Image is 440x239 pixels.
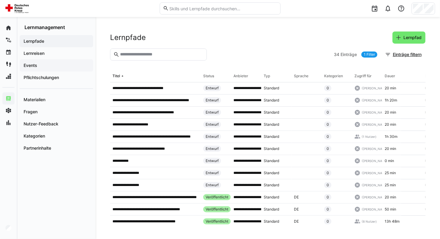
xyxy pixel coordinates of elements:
span: Entwurf [206,122,219,127]
button: Lernpfad [393,32,425,44]
span: Lernpfad [403,35,422,41]
span: Standard [264,98,279,103]
span: Entwurf [206,183,219,188]
span: 20 min [385,195,396,200]
span: 0 [327,122,329,127]
span: ([PERSON_NAME]) [362,207,389,211]
div: Typ [264,74,270,78]
div: Kategorien [324,74,343,78]
span: DE [294,219,299,224]
span: Entwurf [206,98,219,103]
span: ([PERSON_NAME]) [362,86,389,90]
span: 0 [327,195,329,200]
span: 34 [334,51,339,58]
span: Standard [264,219,279,224]
span: 25 min [385,171,396,175]
span: 20 min [385,146,396,151]
span: 1h 20m [385,98,397,103]
span: 0 [327,158,329,163]
span: Standard [264,158,279,163]
div: Sprache [294,74,308,78]
div: Dauer [385,74,395,78]
div: Titel [112,74,120,78]
span: ([PERSON_NAME]) [362,110,389,115]
span: Standard [264,134,279,139]
span: 0 min [385,158,394,163]
span: 0 [327,207,329,212]
span: 1h 30m [385,134,397,139]
span: ([PERSON_NAME]) [362,159,389,163]
span: DE [294,195,299,200]
span: Standard [264,171,279,175]
span: ([PERSON_NAME]) [362,171,389,175]
span: Entwurf [206,171,219,175]
span: 20 min [385,86,396,91]
span: DE [294,207,299,212]
a: 1 Filter [361,51,377,58]
h2: Lernpfade [110,33,146,42]
span: ([PERSON_NAME]) [362,183,389,187]
button: Einträge filtern [382,48,425,61]
input: Skills und Lernpfade durchsuchen… [169,6,277,11]
span: 0 [327,86,329,91]
span: Entwurf [206,158,219,163]
span: 0 [327,134,329,139]
span: 0 [327,110,329,115]
span: Entwurf [206,86,219,91]
span: Standard [264,195,279,200]
span: 20 min [385,122,396,127]
div: Zugriff für [354,74,372,78]
span: ([PERSON_NAME]) [362,195,389,199]
span: Standard [264,146,279,151]
span: 0 [327,183,329,188]
span: Veröffentlicht [206,219,228,224]
span: ([PERSON_NAME]) [362,147,389,151]
span: Standard [264,86,279,91]
span: Standard [264,207,279,212]
div: Anbieter [233,74,248,78]
span: Standard [264,110,279,115]
span: 20 min [385,110,396,115]
span: ([PERSON_NAME]) [362,98,389,102]
span: 50 min [385,207,396,212]
span: 0 [327,171,329,175]
span: 25 min [385,183,396,188]
span: ([PERSON_NAME]) [362,122,389,127]
span: 0 [327,219,329,224]
span: 13h 48m [385,219,399,224]
span: Standard [264,122,279,127]
span: 0 [327,146,329,151]
span: Veröffentlicht [206,207,228,212]
span: (1 Nutzer) [362,134,376,139]
div: Status [203,74,214,78]
span: Entwurf [206,110,219,115]
span: Veröffentlicht [206,195,228,200]
span: Standard [264,183,279,188]
span: (8 Nutzer) [362,219,377,224]
span: Entwurf [206,134,219,139]
span: Entwurf [206,146,219,151]
span: 0 [327,98,329,103]
span: Einträge filtern [392,51,422,58]
span: Einträge [341,51,357,58]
